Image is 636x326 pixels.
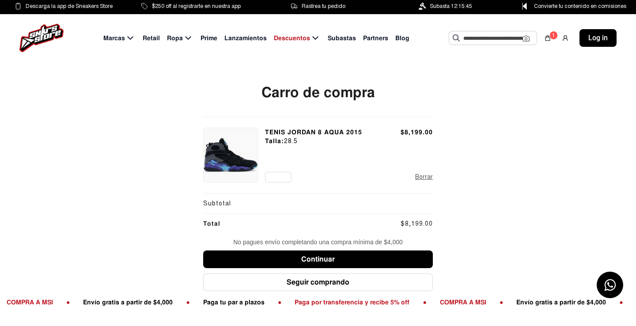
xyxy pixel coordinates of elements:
[204,128,257,182] img: TENIS JORDAN 8 AQUA 2015
[433,298,492,306] span: COMPRA A MSI
[302,1,345,11] span: Rastrea tu pedido
[613,298,629,306] span: ●
[401,219,433,228] span: $8,199.00
[453,34,460,42] img: Buscar
[76,298,179,306] span: Envío gratis a partir de $4,000
[224,34,267,43] span: Lanzamientos
[19,24,64,52] img: logo
[401,128,433,136] span: $8,199.00
[274,34,310,43] span: Descuentos
[363,34,388,43] span: Partners
[265,128,362,136] p: TENIS JORDAN 8 AQUA 2015
[179,298,196,306] span: ●
[143,34,160,43] span: Retail
[284,137,298,145] span: 28.5
[562,34,569,42] img: user
[415,172,433,182] button: Borrar
[492,298,509,306] span: ●
[203,199,231,208] span: Subtotal
[26,1,113,11] span: Descarga la app de Sneakers Store
[203,239,433,245] p: No pagues envío completando una compra mínima de $4,000
[549,31,558,40] div: 1
[152,1,241,11] span: $250 off al registrarte en nuestra app
[265,136,362,146] p: Talla:
[203,273,433,291] button: Seguir comprando
[588,33,608,43] span: Log in
[203,220,220,227] b: Total
[534,1,626,11] span: Convierte tu contenido en comisiones
[328,34,356,43] span: Subastas
[430,1,472,11] span: Subasta 12:15:45
[416,298,433,306] span: ●
[510,298,613,306] span: Envío gratis a partir de $4,000
[103,34,125,43] span: Marcas
[271,298,288,306] span: ●
[203,250,433,268] button: Continuar
[522,35,530,42] img: Cámara
[288,298,416,306] span: Paga por transferencia y recibe 5% off
[544,34,551,42] img: shopping
[196,298,271,306] span: Paga tu par a plazos
[395,34,409,43] span: Blog
[203,83,433,102] h1: Carro de compra
[167,34,183,43] span: Ropa
[201,34,217,43] span: Prime
[519,3,530,10] img: Control Point Icon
